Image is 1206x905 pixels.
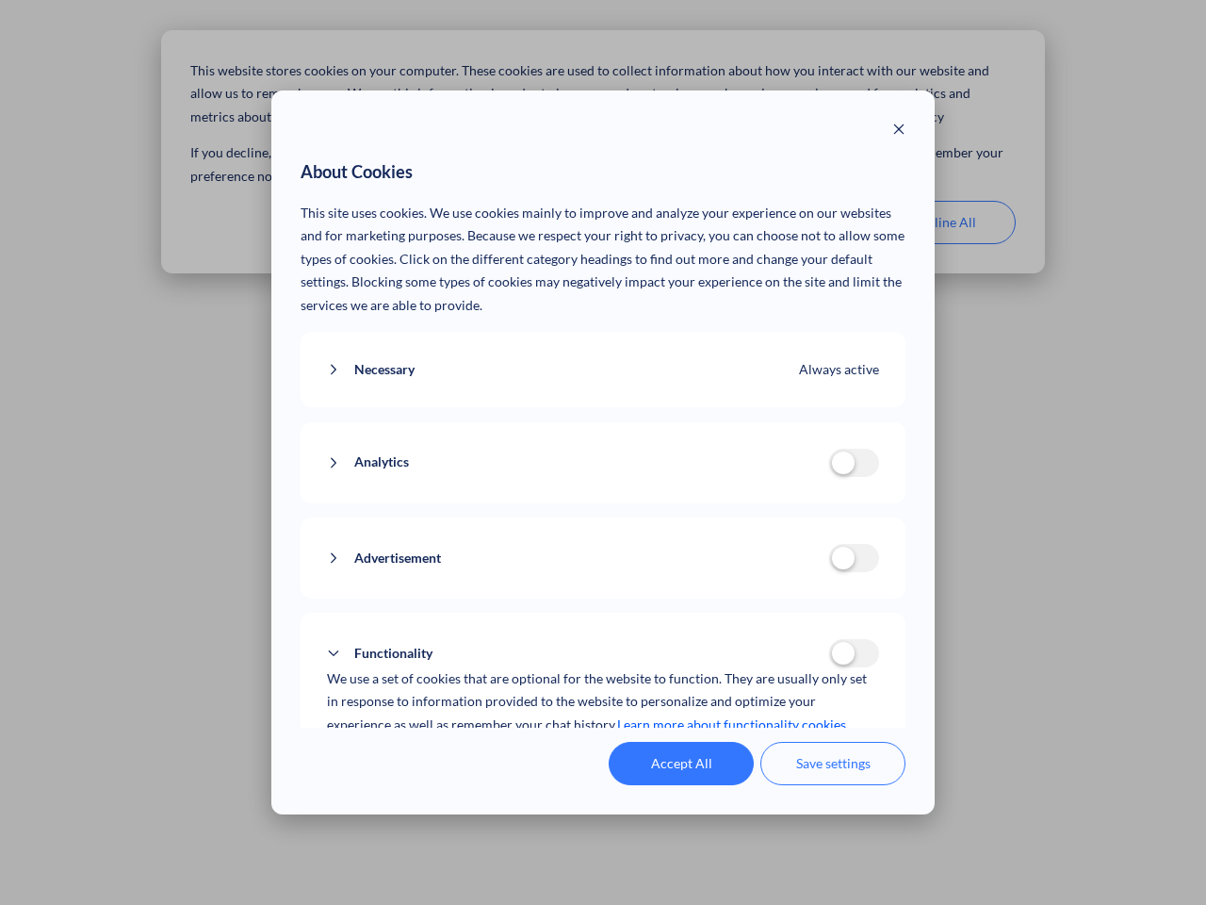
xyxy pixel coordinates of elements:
[327,642,829,666] button: Functionality
[892,120,905,143] button: Close modal
[799,358,879,382] span: Always active
[327,358,800,382] button: Necessary
[327,547,829,570] button: Advertisement
[617,714,849,737] a: Learn more about functionality cookies.
[354,642,432,666] span: Functionality
[301,202,906,318] p: This site uses cookies. We use cookies mainly to improve and analyze your experience on our websi...
[354,547,441,570] span: Advertisement
[609,742,754,785] button: Accept All
[354,451,409,474] span: Analytics
[760,742,905,785] button: Save settings
[301,157,413,188] span: About Cookies
[1112,814,1206,905] iframe: Chat Widget
[354,358,415,382] span: Necessary
[327,451,829,474] button: Analytics
[327,667,880,737] p: We use a set of cookies that are optional for the website to function. They are usually only set ...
